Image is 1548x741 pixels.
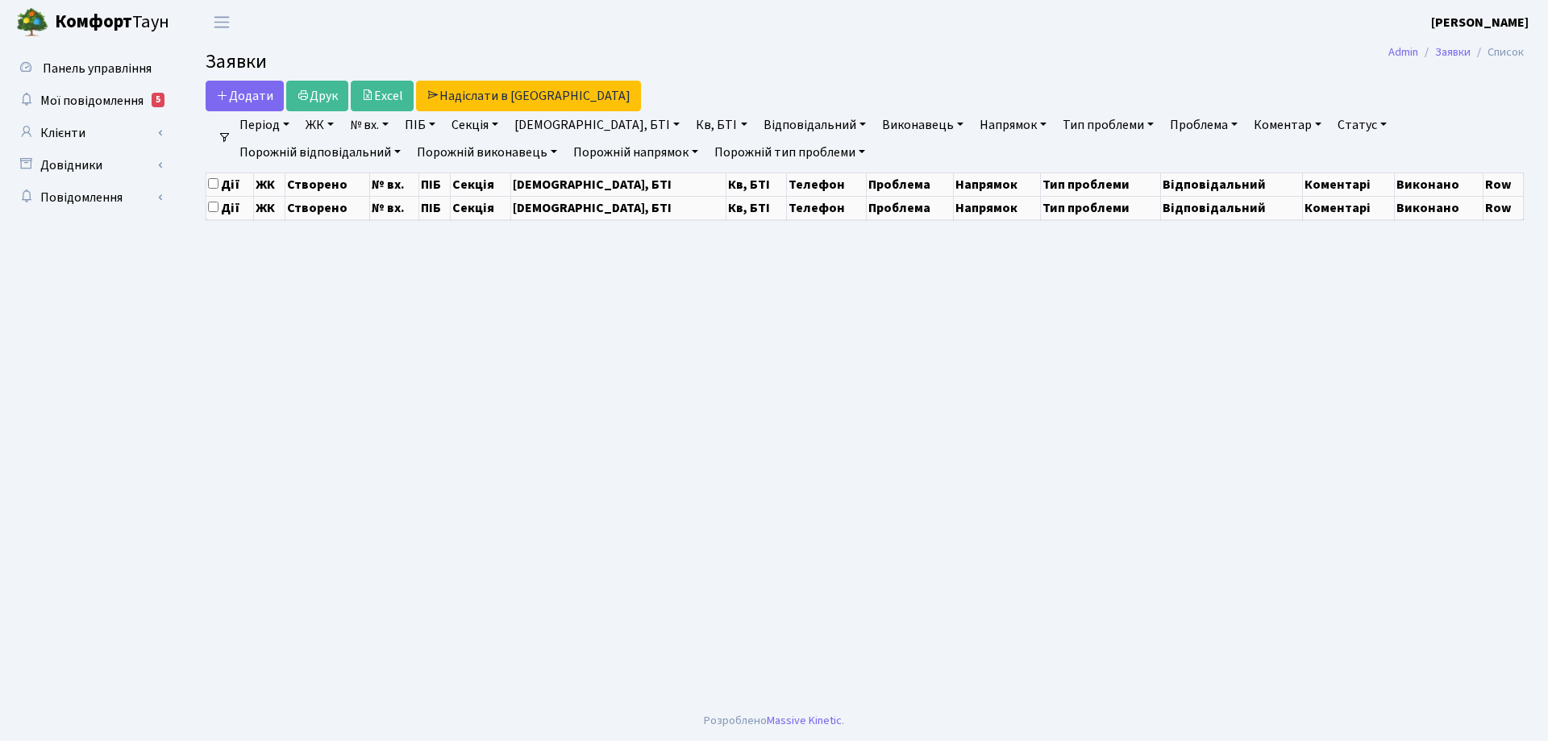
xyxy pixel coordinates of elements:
a: Порожній тип проблеми [708,139,872,166]
th: № вх. [370,173,419,196]
th: ЖК [254,196,285,219]
th: [DEMOGRAPHIC_DATA], БТІ [511,173,726,196]
th: Секція [451,196,511,219]
th: Коментарі [1302,173,1395,196]
li: Список [1471,44,1524,61]
a: Секція [445,111,505,139]
th: Телефон [787,196,867,219]
th: Тип проблеми [1041,196,1161,219]
th: Створено [285,173,370,196]
a: Друк [286,81,348,111]
a: Admin [1388,44,1418,60]
a: ПІБ [398,111,442,139]
a: Клієнти [8,117,169,149]
th: Телефон [787,173,867,196]
th: Створено [285,196,370,219]
span: Панель управління [43,60,152,77]
a: Мої повідомлення5 [8,85,169,117]
a: Заявки [1435,44,1471,60]
span: Мої повідомлення [40,92,144,110]
a: Виконавець [876,111,970,139]
th: Кв, БТІ [726,196,786,219]
a: Тип проблеми [1056,111,1160,139]
a: Порожній відповідальний [233,139,407,166]
a: Excel [351,81,414,111]
a: Коментар [1247,111,1328,139]
img: logo.png [16,6,48,39]
div: 5 [152,93,164,107]
a: [DEMOGRAPHIC_DATA], БТІ [508,111,686,139]
th: Виконано [1395,173,1483,196]
b: [PERSON_NAME] [1431,14,1529,31]
th: [DEMOGRAPHIC_DATA], БТІ [511,196,726,219]
a: Порожній виконавець [410,139,564,166]
a: № вх. [343,111,395,139]
a: Надіслати в [GEOGRAPHIC_DATA] [416,81,641,111]
th: № вх. [370,196,419,219]
a: Порожній напрямок [567,139,705,166]
th: Проблема [866,196,953,219]
th: Напрямок [954,196,1041,219]
th: Коментарі [1302,196,1395,219]
b: Комфорт [55,9,132,35]
th: ПІБ [418,196,451,219]
button: Переключити навігацію [202,9,242,35]
span: Таун [55,9,169,36]
th: Row [1483,173,1523,196]
a: Панель управління [8,52,169,85]
a: Напрямок [973,111,1053,139]
a: Додати [206,81,284,111]
a: Довідники [8,149,169,181]
th: Виконано [1395,196,1483,219]
a: Проблема [1163,111,1244,139]
th: Секція [451,173,511,196]
th: Відповідальний [1161,173,1302,196]
th: Кв, БТІ [726,173,786,196]
a: Відповідальний [757,111,872,139]
th: ПІБ [418,173,451,196]
div: Розроблено . [704,712,844,730]
a: Статус [1331,111,1393,139]
th: Напрямок [954,173,1041,196]
span: Додати [216,87,273,105]
span: Заявки [206,48,267,76]
a: Повідомлення [8,181,169,214]
th: Відповідальний [1161,196,1302,219]
a: Кв, БТІ [689,111,753,139]
a: Період [233,111,296,139]
th: Проблема [866,173,953,196]
th: Дії [206,196,254,219]
a: ЖК [299,111,340,139]
a: [PERSON_NAME] [1431,13,1529,32]
nav: breadcrumb [1364,35,1548,69]
th: Тип проблеми [1041,173,1161,196]
th: Row [1483,196,1523,219]
a: Massive Kinetic [767,712,842,729]
th: Дії [206,173,254,196]
th: ЖК [254,173,285,196]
